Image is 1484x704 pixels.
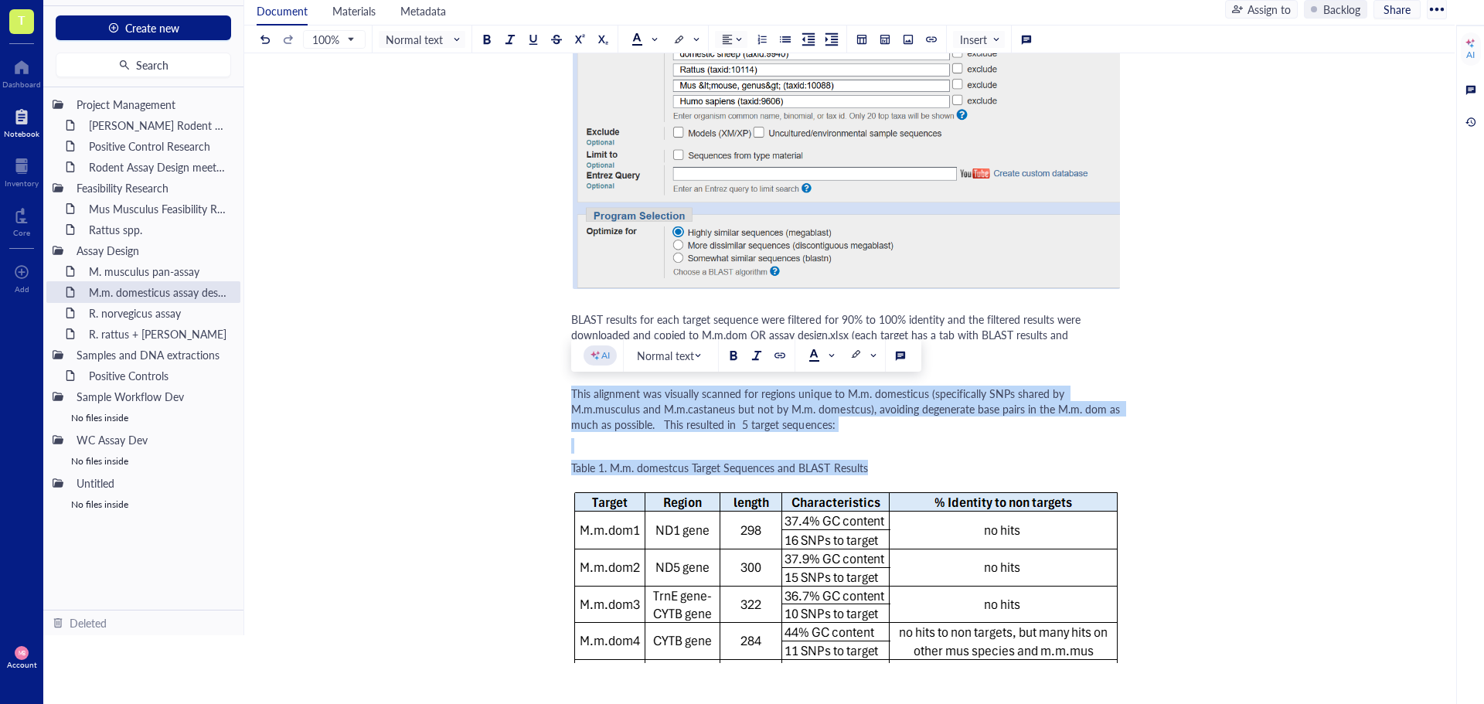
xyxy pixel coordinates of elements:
[13,228,30,237] div: Core
[82,365,234,386] div: Positive Controls
[125,22,179,34] span: Create new
[960,32,1001,46] span: Insert
[7,660,37,669] div: Account
[82,156,234,178] div: Rodent Assay Design meeting_[DATE]
[4,104,39,138] a: Notebook
[1384,2,1411,16] span: Share
[5,179,39,188] div: Inventory
[46,407,240,429] div: No files inside
[70,472,234,494] div: Untitled
[15,284,29,294] div: Add
[82,281,234,303] div: M.m. domesticus assay design
[18,10,26,29] span: T
[82,260,234,282] div: M. musculus pan-assay
[1466,49,1475,61] div: AI
[601,349,610,362] div: AI
[82,302,234,324] div: R. norvegicus assay
[82,114,234,136] div: [PERSON_NAME] Rodent Test Full Proposal
[4,129,39,138] div: Notebook
[82,135,234,157] div: Positive Control Research
[70,177,234,199] div: Feasibility Research
[70,429,234,451] div: WC Assay Dev
[82,323,234,345] div: R. rattus + [PERSON_NAME]
[1323,1,1360,18] div: Backlog
[571,386,1123,432] span: This alignment was visually scanned for regions unique to M.m. domesticus (specifically SNPs shar...
[18,650,25,656] span: MB
[312,32,353,46] span: 100%
[573,491,1120,699] img: genemod-experiment-image
[571,460,868,475] span: Table 1. M.m. domestcus Target Sequences and BLAST Results
[5,154,39,188] a: Inventory
[56,15,231,40] button: Create new
[82,219,234,240] div: Rattus spp.
[2,55,41,89] a: Dashboard
[257,3,308,19] span: Document
[70,344,234,366] div: Samples and DNA extractions
[1247,1,1291,18] div: Assign to
[70,386,234,407] div: Sample Workflow Dev
[2,80,41,89] div: Dashboard
[136,59,168,71] span: Search
[82,198,234,219] div: Mus Musculus Feasibility Research
[46,494,240,515] div: No files inside
[70,240,234,261] div: Assay Design
[400,3,446,19] span: Metadata
[637,349,708,362] span: Normal text
[70,94,234,115] div: Project Management
[332,3,376,19] span: Materials
[13,203,30,237] a: Core
[70,614,107,631] div: Deleted
[571,311,1084,358] span: BLAST results for each target sequence were filtered for 90% to 100% identity and the filtered re...
[56,53,231,77] button: Search
[46,451,240,472] div: No files inside
[386,32,461,46] span: Normal text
